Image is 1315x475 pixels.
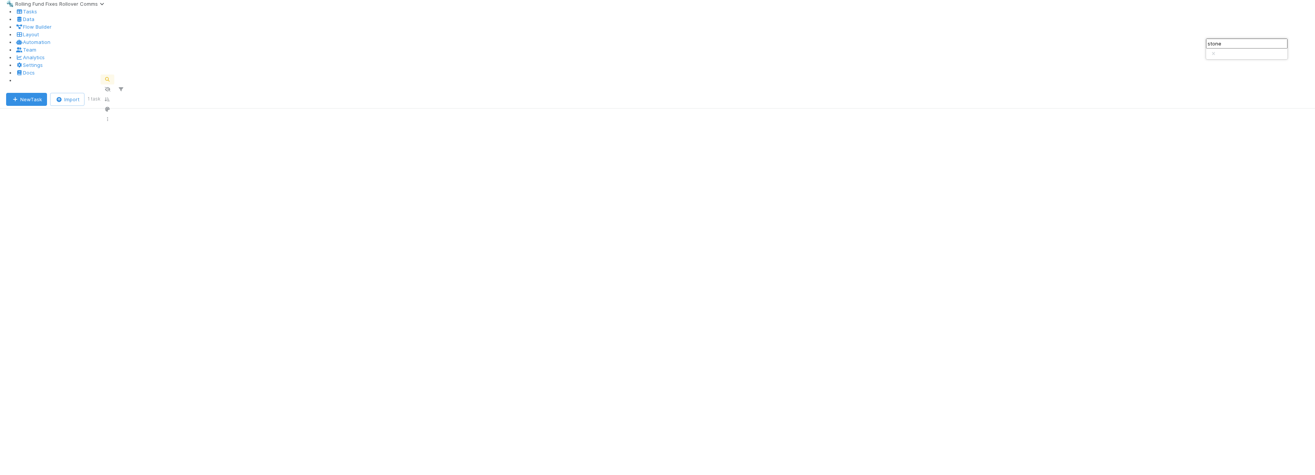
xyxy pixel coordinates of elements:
[50,93,84,106] button: Import
[15,54,45,60] a: Analytics
[6,0,14,7] span: 🔩
[88,96,101,102] small: 1 task
[15,8,37,15] span: Tasks
[6,93,47,106] button: NewTask
[15,62,43,68] a: Settings
[15,1,107,7] span: Rolling Fund Fixes Rollover Comms
[15,16,34,22] a: Data
[15,31,39,37] a: Layout
[15,70,35,76] a: Docs
[15,47,36,53] a: Team
[15,24,52,30] span: Flow Builder
[1206,39,1287,49] input: Search...
[15,39,50,45] a: Automation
